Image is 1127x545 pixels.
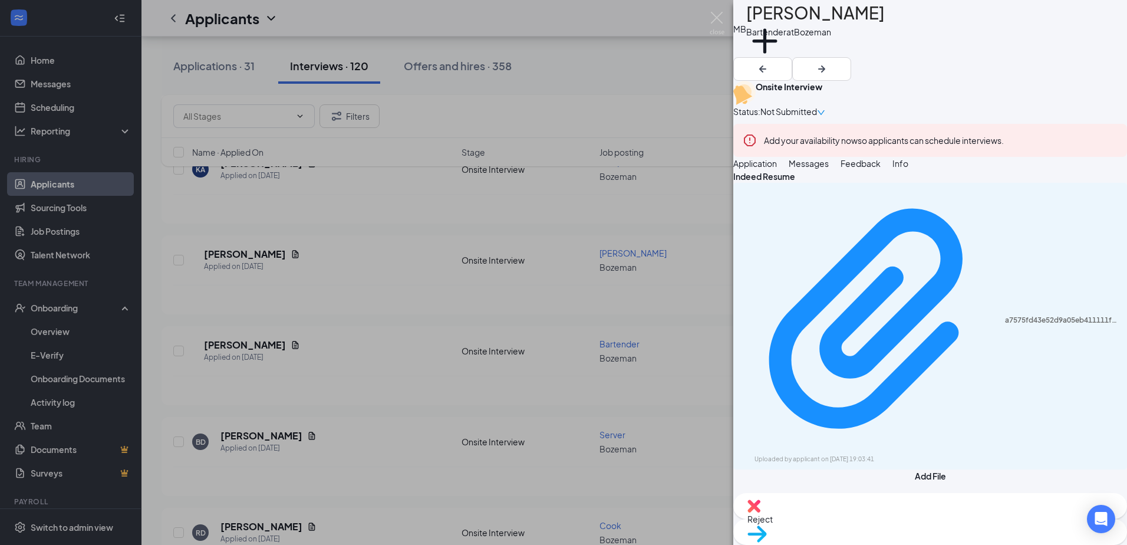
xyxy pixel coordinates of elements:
button: ArrowRight [792,57,851,81]
span: Application [733,158,777,169]
span: Feedback [841,158,881,169]
div: Uploaded by applicant on [DATE] 19:03:41 [754,455,931,464]
div: Indeed Resume [733,170,1127,183]
button: ArrowLeftNew [733,57,792,81]
button: Add your availability now [764,134,858,146]
b: Onsite Interview [756,81,822,92]
svg: ArrowLeftNew [756,62,770,76]
span: so applicants can schedule interviews. [764,135,1004,146]
div: MB [733,22,746,35]
div: a7575fd43e52d9a05eb411111f76657a.pdf [1005,316,1120,325]
span: down [817,109,825,117]
span: Info [892,158,908,169]
svg: Paperclip [740,188,1005,453]
svg: Plus [746,22,783,60]
span: Not Submitted [760,105,817,118]
svg: ArrowRight [815,62,829,76]
span: Messages [789,158,829,169]
span: Reject [747,513,1113,526]
div: Bartender at Bozeman [746,26,885,38]
a: Paperclipa7575fd43e52d9a05eb411111f76657a.pdfUploaded by applicant on [DATE] 19:03:41 [740,188,1120,464]
div: Open Intercom Messenger [1087,505,1115,533]
div: Status : [733,105,760,118]
button: PlusAdd a tag [746,22,783,73]
svg: Error [743,133,757,147]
